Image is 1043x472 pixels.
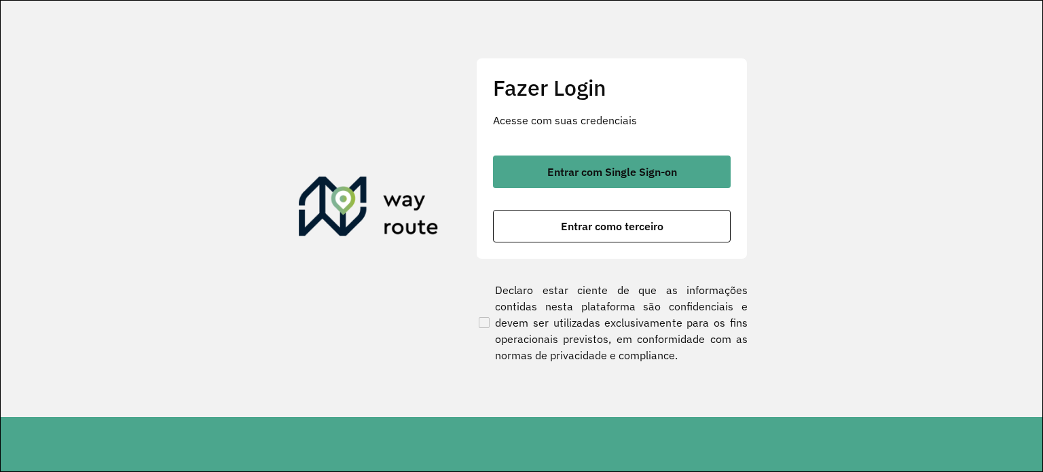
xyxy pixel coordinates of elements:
button: button [493,156,731,188]
h2: Fazer Login [493,75,731,101]
span: Entrar com Single Sign-on [547,166,677,177]
img: Roteirizador AmbevTech [299,177,439,242]
span: Entrar como terceiro [561,221,663,232]
label: Declaro estar ciente de que as informações contidas nesta plataforma são confidenciais e devem se... [476,282,748,363]
p: Acesse com suas credenciais [493,112,731,128]
button: button [493,210,731,242]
